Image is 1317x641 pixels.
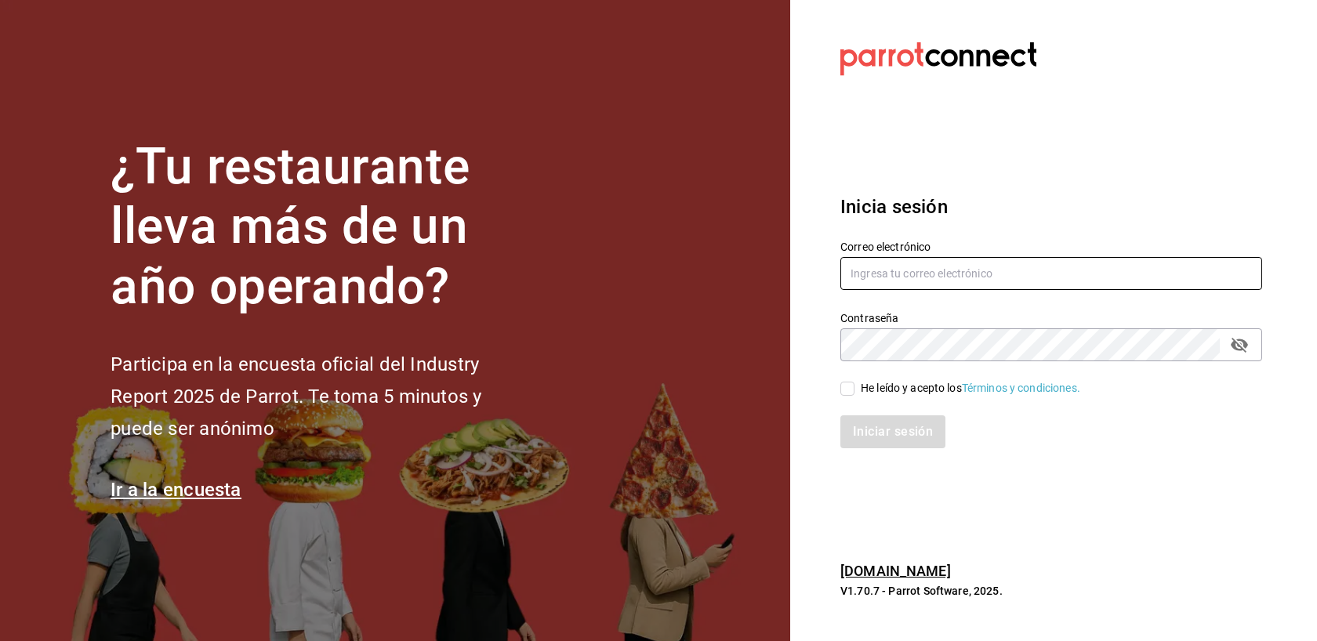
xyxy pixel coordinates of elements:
p: V1.70.7 - Parrot Software, 2025. [840,583,1262,599]
button: passwordField [1226,331,1253,358]
label: Contraseña [840,312,1262,323]
a: Ir a la encuesta [111,479,241,501]
div: He leído y acepto los [861,380,1080,397]
a: Términos y condiciones. [962,382,1080,394]
label: Correo electrónico [840,241,1262,252]
input: Ingresa tu correo electrónico [840,257,1262,290]
h1: ¿Tu restaurante lleva más de un año operando? [111,137,534,317]
h2: Participa en la encuesta oficial del Industry Report 2025 de Parrot. Te toma 5 minutos y puede se... [111,349,534,444]
h3: Inicia sesión [840,193,1262,221]
a: [DOMAIN_NAME] [840,563,951,579]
